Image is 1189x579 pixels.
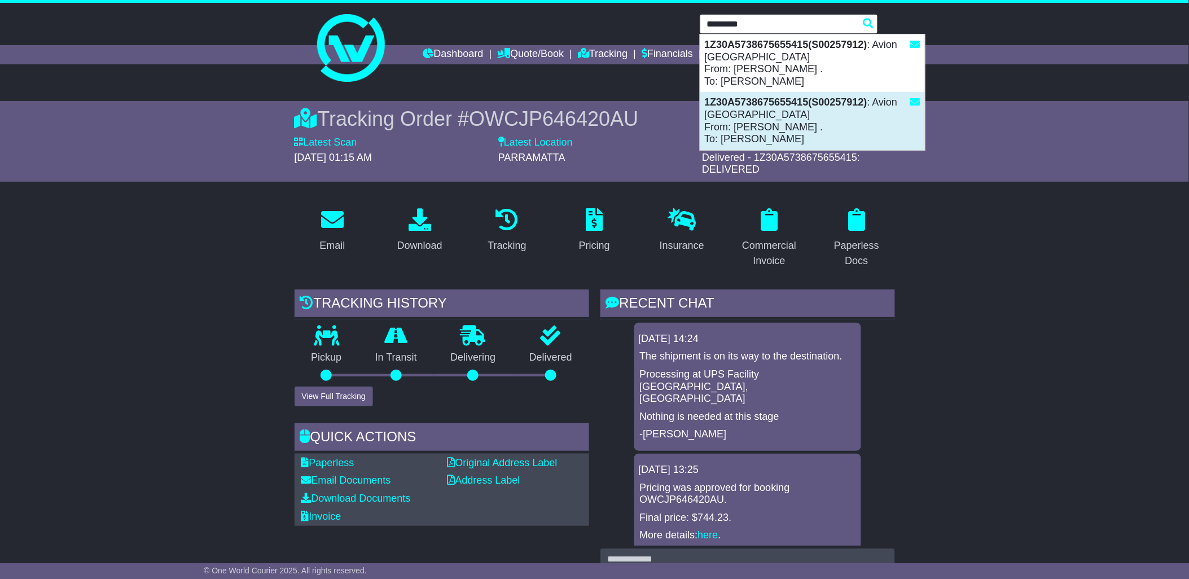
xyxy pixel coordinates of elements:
span: [DATE] 01:15 AM [295,152,372,163]
a: Download Documents [301,493,411,504]
div: Tracking Order # [295,107,895,131]
div: Insurance [660,238,704,253]
a: Address Label [447,475,520,486]
a: Paperless Docs [819,204,895,273]
a: Original Address Label [447,457,558,468]
div: Tracking history [295,289,589,320]
p: -[PERSON_NAME] [640,428,855,441]
div: Paperless Docs [826,238,888,269]
span: OWCJP646420AU [469,107,638,130]
button: View Full Tracking [295,387,373,406]
p: Nothing is needed at this stage [640,411,855,423]
a: Invoice [301,511,341,522]
a: Tracking [578,45,628,64]
p: The shipment is on its way to the destination. [640,350,855,363]
span: Delivered - 1Z30A5738675655415: DELIVERED [702,152,860,176]
p: Delivered [512,352,589,364]
a: Insurance [652,204,712,257]
a: Download [390,204,450,257]
div: Email [319,238,345,253]
div: Tracking [488,238,526,253]
a: here [698,529,718,541]
span: PARRAMATTA [498,152,565,163]
a: Tracking [480,204,533,257]
a: Pricing [572,204,617,257]
a: Email [312,204,352,257]
div: RECENT CHAT [600,289,895,320]
p: Final price: $744.23. [640,512,855,524]
div: [DATE] 13:25 [639,464,857,476]
p: Delivering [434,352,513,364]
a: Financials [642,45,693,64]
span: © One World Courier 2025. All rights reserved. [204,566,367,575]
p: More details: . [640,529,855,542]
div: Quick Actions [295,423,589,454]
div: [DATE] 14:24 [639,333,857,345]
p: In Transit [358,352,434,364]
p: Processing at UPS Facility [GEOGRAPHIC_DATA], [GEOGRAPHIC_DATA] [640,369,855,405]
a: Email Documents [301,475,391,486]
label: Latest Scan [295,137,357,149]
div: : Avion [GEOGRAPHIC_DATA] From: [PERSON_NAME] . To: [PERSON_NAME] [700,34,925,92]
div: : Avion [GEOGRAPHIC_DATA] From: [PERSON_NAME] . To: [PERSON_NAME] [700,92,925,150]
p: Pricing was approved for booking OWCJP646420AU. [640,482,855,506]
div: Commercial Invoice [739,238,800,269]
strong: 1Z30A5738675655415(S00257912) [705,97,867,108]
p: Pickup [295,352,359,364]
a: Paperless [301,457,354,468]
a: Quote/Book [497,45,564,64]
a: Commercial Invoice [731,204,808,273]
strong: 1Z30A5738675655415(S00257912) [705,39,867,50]
div: Download [397,238,442,253]
div: Pricing [579,238,610,253]
a: Dashboard [423,45,484,64]
label: Latest Location [498,137,573,149]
